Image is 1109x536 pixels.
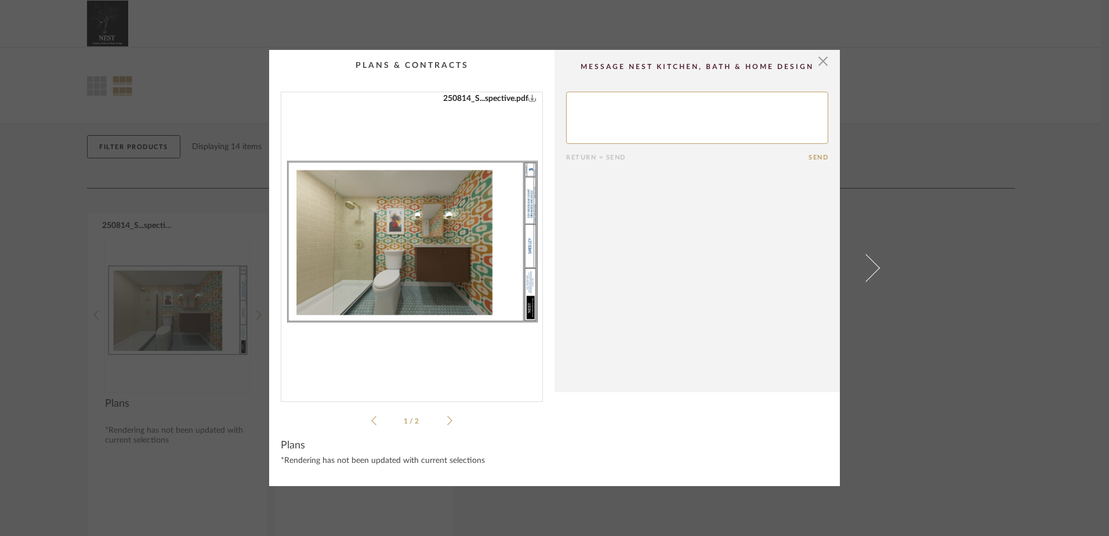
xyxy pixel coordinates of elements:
[443,92,537,105] a: 250814_S...spective.pdf
[811,50,835,73] button: Close
[409,418,415,425] span: /
[281,92,542,392] img: 777861c0-8f01-46d5-9b7c-e1e682c2c1c0_1000x1000.jpg
[415,418,421,425] span: 2
[281,457,543,466] div: *Rendering has not been updated with current selections
[281,439,305,452] span: Plans
[566,154,809,161] div: Return = Send
[281,92,542,392] div: 0
[404,418,409,425] span: 1
[809,154,828,161] button: Send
